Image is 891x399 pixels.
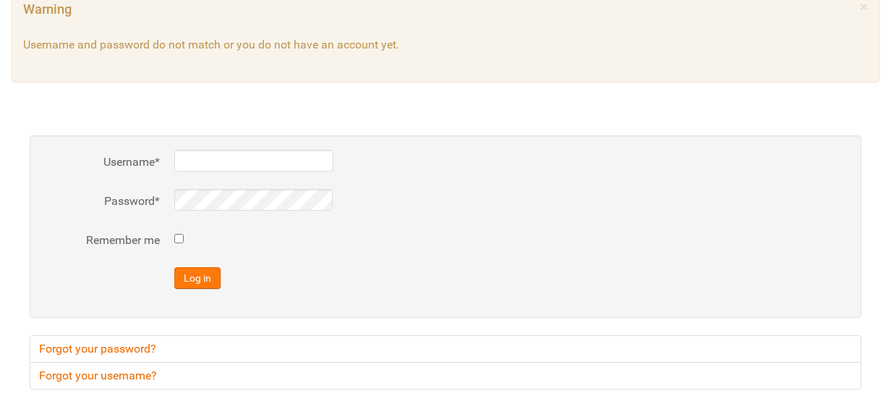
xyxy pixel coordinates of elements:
button: Log in [174,267,221,289]
a: Forgot your password? [30,335,861,363]
label: Remember me [44,232,160,249]
p: Username and password do not match or you do not have an account yet. [23,36,868,54]
label: Username [44,154,160,171]
a: Forgot your username? [30,362,861,390]
label: Password [44,193,160,210]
